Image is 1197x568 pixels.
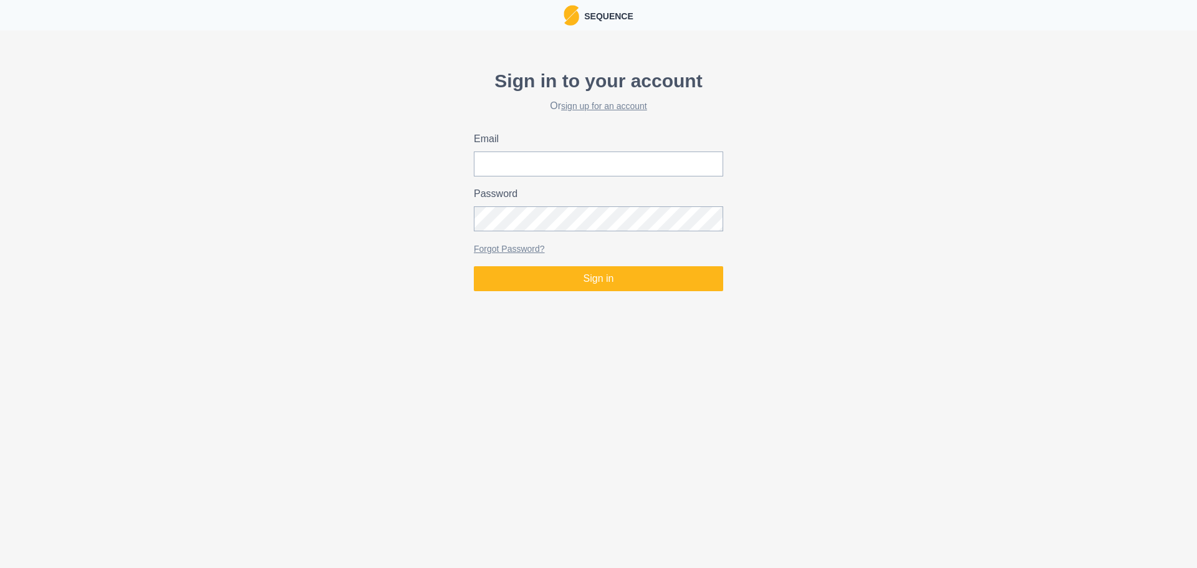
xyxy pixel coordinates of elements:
p: Sequence [579,7,633,23]
a: sign up for an account [561,101,647,111]
a: LogoSequence [564,5,633,26]
img: Logo [564,5,579,26]
p: Sign in to your account [474,67,723,95]
button: Sign in [474,266,723,291]
a: Forgot Password? [474,244,545,254]
h2: Or [474,100,723,112]
label: Password [474,186,716,201]
label: Email [474,132,716,147]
